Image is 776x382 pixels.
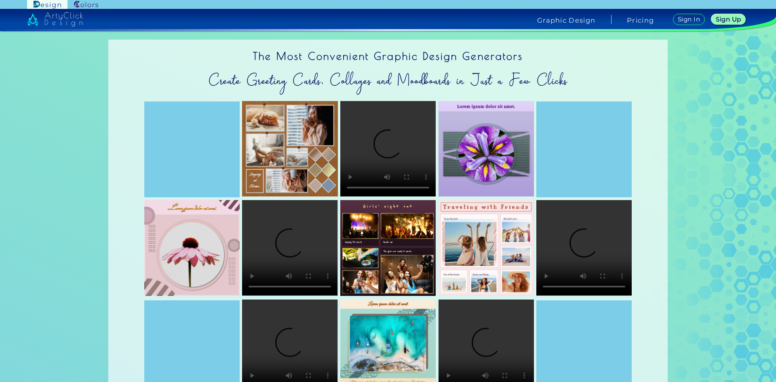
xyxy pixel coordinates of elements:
[627,17,654,23] a: Pricing
[675,14,704,25] a: Sign In
[679,17,699,22] h5: Sign In
[717,17,740,22] h5: Sign Up
[108,68,668,93] h2: Create Greeting Cards, Collages and Moodboards in Just a Few Clicks
[713,15,744,24] a: Sign Up
[74,1,98,8] img: ArtyClick Colors logo
[537,17,595,23] h4: Graphic Design
[108,40,668,68] h1: The Most Convenient Graphic Design Generators
[27,12,83,27] img: artyclick_design_logo_white_combined_path.svg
